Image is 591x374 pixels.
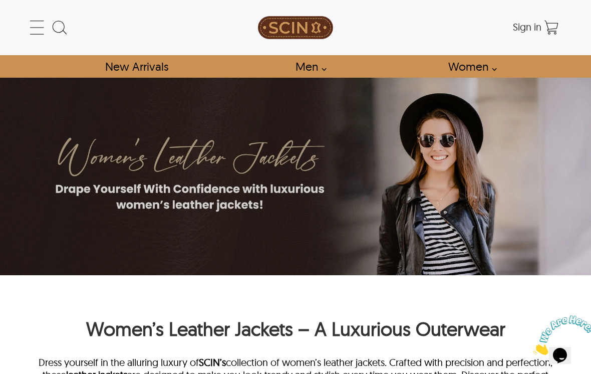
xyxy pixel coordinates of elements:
[94,55,179,78] a: Shop New Arrivals
[513,24,541,32] a: Sign in
[437,55,502,78] a: Shop Women Leather Jackets
[4,4,66,44] img: Chat attention grabber
[30,293,561,346] h1: Women’s Leather Jackets – A Luxurious Outerwear
[207,5,384,50] a: SCIN
[513,21,541,33] span: Sign in
[541,18,561,38] a: Shopping Cart
[199,356,226,368] a: SCIN’s
[284,55,332,78] a: shop men's leather jackets
[258,5,333,50] img: SCIN
[529,311,591,359] iframe: chat widget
